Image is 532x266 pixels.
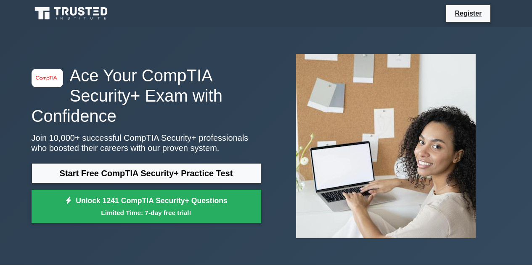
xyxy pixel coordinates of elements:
[32,190,261,223] a: Unlock 1241 CompTIA Security+ QuestionsLimited Time: 7-day free trial!
[32,133,261,153] p: Join 10,000+ successful CompTIA Security+ professionals who boosted their careers with our proven...
[32,163,261,183] a: Start Free CompTIA Security+ Practice Test
[450,8,487,19] a: Register
[32,65,261,126] h1: Ace Your CompTIA Security+ Exam with Confidence
[42,208,251,218] small: Limited Time: 7-day free trial!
